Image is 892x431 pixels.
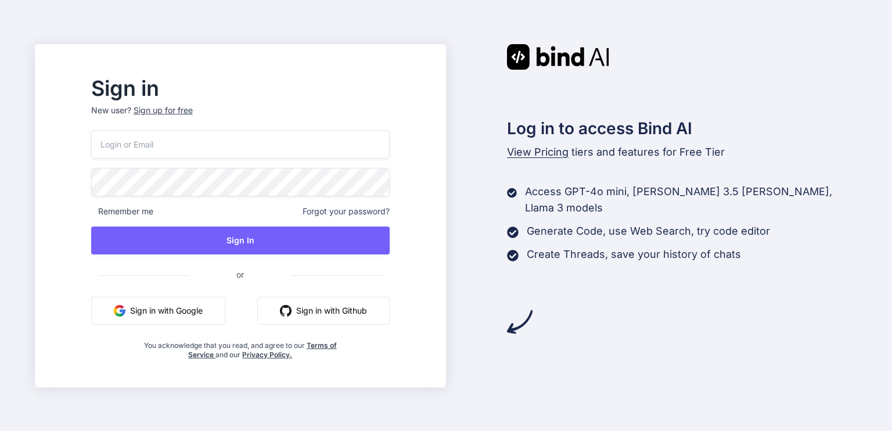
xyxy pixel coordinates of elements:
input: Login or Email [91,130,390,159]
div: Sign up for free [134,105,193,116]
h2: Log in to access Bind AI [507,116,858,141]
a: Privacy Policy. [242,350,292,359]
img: github [280,305,292,317]
span: Remember me [91,206,153,217]
span: View Pricing [507,146,569,158]
p: Create Threads, save your history of chats [527,246,741,263]
button: Sign In [91,227,390,254]
button: Sign in with Github [257,297,390,325]
p: New user? [91,105,390,130]
span: Forgot your password? [303,206,390,217]
h2: Sign in [91,79,390,98]
p: Access GPT-4o mini, [PERSON_NAME] 3.5 [PERSON_NAME], Llama 3 models [525,184,857,216]
span: or [190,260,290,289]
p: tiers and features for Free Tier [507,144,858,160]
a: Terms of Service [188,341,337,359]
img: arrow [507,309,533,335]
button: Sign in with Google [91,297,225,325]
img: Bind AI logo [507,44,609,70]
p: Generate Code, use Web Search, try code editor [527,223,770,239]
div: You acknowledge that you read, and agree to our and our [141,334,340,360]
img: google [114,305,125,317]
